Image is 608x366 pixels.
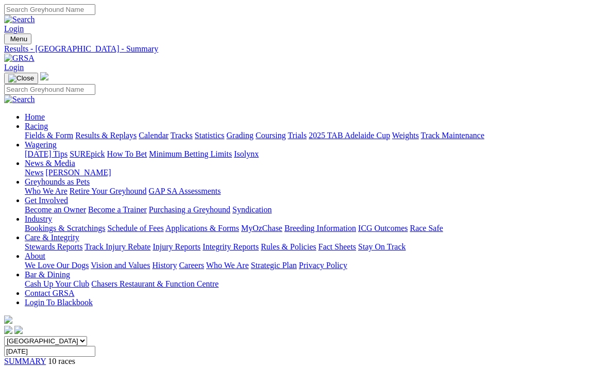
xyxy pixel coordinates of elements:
img: GRSA [4,54,35,63]
div: About [25,261,604,270]
a: Weights [392,131,419,140]
a: Applications & Forms [165,224,239,232]
img: logo-grsa-white.png [4,315,12,324]
a: Track Maintenance [421,131,484,140]
a: Login To Blackbook [25,298,93,307]
a: Breeding Information [284,224,356,232]
a: News & Media [25,159,75,168]
a: Retire Your Greyhound [70,187,147,195]
a: Careers [179,261,204,270]
a: SUREpick [70,149,105,158]
button: Toggle navigation [4,73,38,84]
input: Select date [4,346,95,357]
div: Greyhounds as Pets [25,187,604,196]
a: Results - [GEOGRAPHIC_DATA] - Summary [4,44,604,54]
a: Become an Owner [25,205,86,214]
a: Get Involved [25,196,68,205]
a: Statistics [195,131,225,140]
img: Close [8,74,34,82]
a: Login [4,24,24,33]
a: Rules & Policies [261,242,316,251]
div: Bar & Dining [25,279,604,289]
div: Care & Integrity [25,242,604,252]
div: Wagering [25,149,604,159]
span: Menu [10,35,27,43]
a: Isolynx [234,149,259,158]
a: Injury Reports [153,242,200,251]
a: Greyhounds as Pets [25,177,90,186]
a: Stewards Reports [25,242,82,251]
a: Track Injury Rebate [85,242,150,251]
a: Who We Are [206,261,249,270]
img: twitter.svg [14,326,23,334]
a: Trials [288,131,307,140]
a: Racing [25,122,48,130]
a: Vision and Values [91,261,150,270]
a: SUMMARY [4,357,46,365]
a: Stay On Track [358,242,406,251]
img: logo-grsa-white.png [40,72,48,80]
img: Search [4,95,35,104]
a: Syndication [232,205,272,214]
img: Search [4,15,35,24]
a: Minimum Betting Limits [149,149,232,158]
a: 2025 TAB Adelaide Cup [309,131,390,140]
a: Strategic Plan [251,261,297,270]
a: Home [25,112,45,121]
img: facebook.svg [4,326,12,334]
a: Contact GRSA [25,289,74,297]
a: Calendar [139,131,168,140]
div: Industry [25,224,604,233]
a: Industry [25,214,52,223]
a: Purchasing a Greyhound [149,205,230,214]
a: Become a Trainer [88,205,147,214]
a: Integrity Reports [202,242,259,251]
a: Care & Integrity [25,233,79,242]
a: History [152,261,177,270]
a: About [25,252,45,260]
a: Privacy Policy [299,261,347,270]
a: Race Safe [410,224,443,232]
a: Grading [227,131,254,140]
a: Bar & Dining [25,270,70,279]
button: Toggle navigation [4,34,31,44]
a: Chasers Restaurant & Function Centre [91,279,218,288]
a: Bookings & Scratchings [25,224,105,232]
div: News & Media [25,168,604,177]
a: Who We Are [25,187,67,195]
a: [PERSON_NAME] [45,168,111,177]
a: News [25,168,43,177]
a: Coursing [256,131,286,140]
a: Wagering [25,140,57,149]
a: Fields & Form [25,131,73,140]
a: MyOzChase [241,224,282,232]
a: Results & Replays [75,131,137,140]
a: Fact Sheets [318,242,356,251]
input: Search [4,4,95,15]
a: Login [4,63,24,72]
a: GAP SA Assessments [149,187,221,195]
a: Tracks [171,131,193,140]
div: Racing [25,131,604,140]
span: 10 races [48,357,75,365]
a: Cash Up Your Club [25,279,89,288]
a: ICG Outcomes [358,224,408,232]
div: Get Involved [25,205,604,214]
a: How To Bet [107,149,147,158]
a: [DATE] Tips [25,149,67,158]
a: We Love Our Dogs [25,261,89,270]
input: Search [4,84,95,95]
a: Schedule of Fees [107,224,163,232]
